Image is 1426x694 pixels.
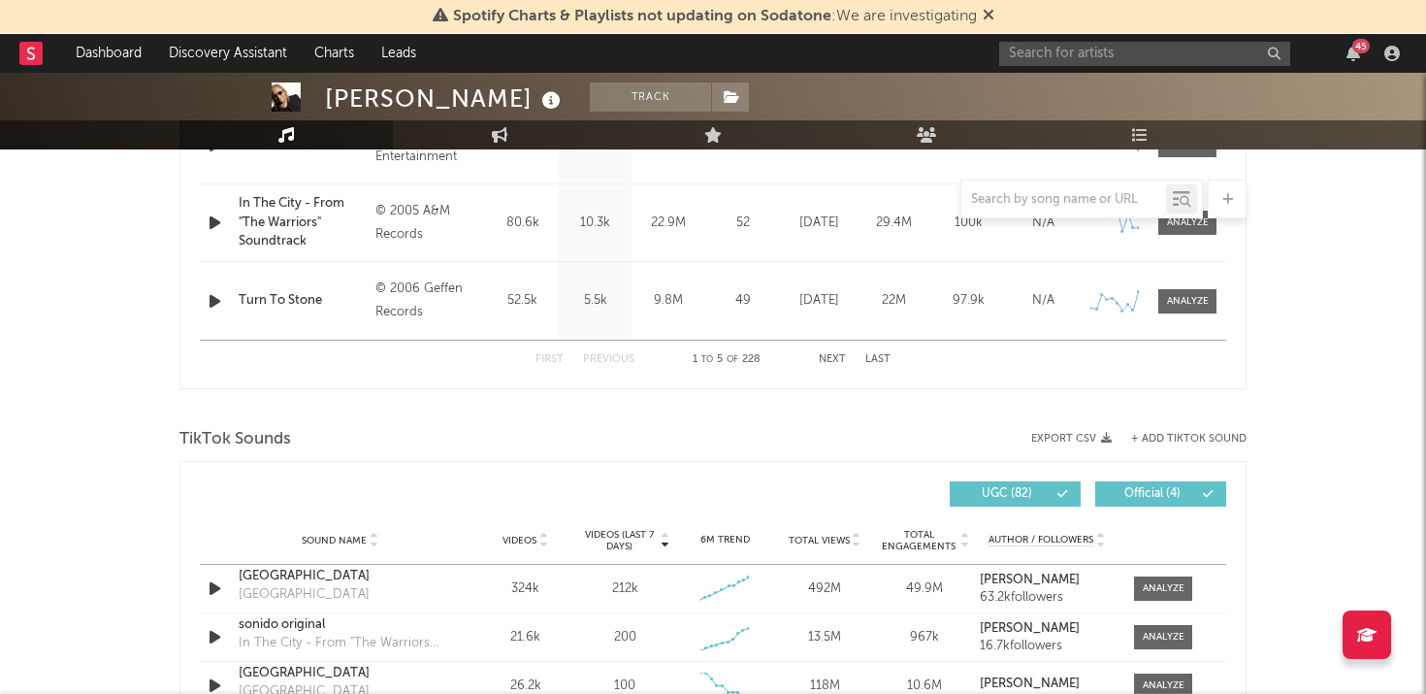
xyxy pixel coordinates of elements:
[819,354,846,365] button: Next
[564,291,627,311] div: 5.5k
[375,200,481,247] div: © 2005 A&M Records
[302,535,367,546] span: Sound Name
[980,574,1115,587] a: [PERSON_NAME]
[980,622,1080,635] strong: [PERSON_NAME]
[980,574,1080,586] strong: [PERSON_NAME]
[502,535,536,546] span: Videos
[865,354,891,365] button: Last
[680,533,770,547] div: 6M Trend
[453,9,977,24] span: : We are investigating
[1112,434,1247,445] button: + Add TikTok Sound
[491,214,554,233] div: 80.6k
[239,291,366,311] a: Turn To Stone
[480,628,570,647] div: 21.6k
[861,291,926,311] div: 22M
[962,488,1052,500] span: UGC ( 82 )
[999,42,1290,66] input: Search for artists
[880,628,970,647] div: 967k
[1352,39,1370,53] div: 45
[980,677,1080,690] strong: [PERSON_NAME]
[709,214,777,233] div: 52
[368,34,430,73] a: Leads
[636,214,699,233] div: 22.9M
[453,9,831,24] span: Spotify Charts & Playlists not updating on Sodatone
[789,535,850,546] span: Total Views
[983,9,994,24] span: Dismiss
[1346,46,1360,61] button: 45
[325,83,566,115] div: [PERSON_NAME]
[701,355,713,364] span: to
[936,291,1001,311] div: 97.9k
[564,214,627,233] div: 10.3k
[780,628,870,647] div: 13.5M
[980,640,1115,653] div: 16.7k followers
[155,34,301,73] a: Discovery Assistant
[239,615,441,635] a: sonido original
[301,34,368,73] a: Charts
[950,481,1081,507] button: UGC(82)
[988,534,1093,546] span: Author / Followers
[980,622,1115,636] a: [PERSON_NAME]
[375,278,481,324] div: © 2006 Geffen Records
[1011,214,1076,233] div: N/A
[1131,434,1247,445] button: + Add TikTok Sound
[239,585,370,605] div: [GEOGRAPHIC_DATA]
[709,291,777,311] div: 49
[727,355,738,364] span: of
[936,214,1001,233] div: 100k
[612,579,638,599] div: 212k
[673,348,780,372] div: 1 5 228
[1108,488,1197,500] span: Official ( 4 )
[636,291,699,311] div: 9.8M
[980,591,1115,605] div: 63.2k followers
[980,677,1115,691] a: [PERSON_NAME]
[535,354,564,365] button: First
[1031,433,1112,445] button: Export CSV
[580,529,659,552] span: Videos (last 7 days)
[861,214,926,233] div: 29.4M
[179,428,291,451] span: TikTok Sounds
[787,291,852,311] div: [DATE]
[491,291,554,311] div: 52.5k
[880,579,970,599] div: 49.9M
[880,529,958,552] span: Total Engagements
[1095,481,1226,507] button: Official(4)
[239,567,441,586] a: [GEOGRAPHIC_DATA]
[239,194,366,251] a: In The City - From "The Warriors" Soundtrack
[614,628,636,647] div: 200
[239,634,441,653] div: In The City - From "The Warriors" Soundtrack
[62,34,155,73] a: Dashboard
[780,579,870,599] div: 492M
[583,354,634,365] button: Previous
[480,579,570,599] div: 324k
[239,664,441,683] a: [GEOGRAPHIC_DATA]
[1011,291,1076,311] div: N/A
[787,214,852,233] div: [DATE]
[590,83,711,112] button: Track
[961,192,1166,208] input: Search by song name or URL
